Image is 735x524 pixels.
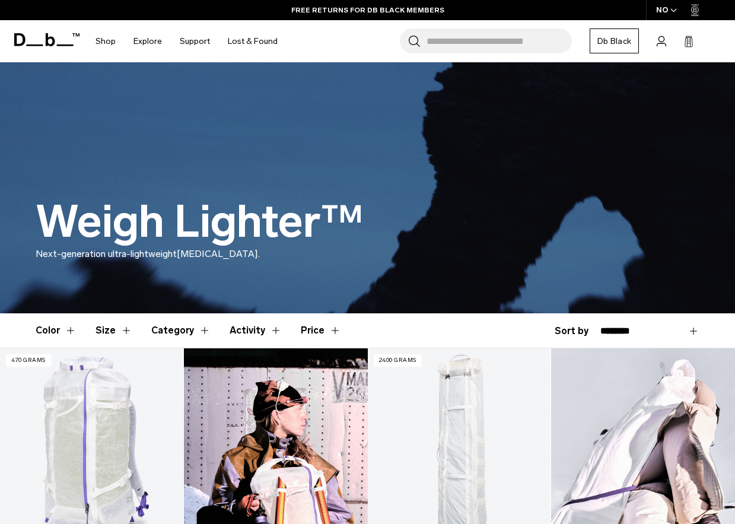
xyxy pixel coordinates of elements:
[180,20,210,62] a: Support
[133,20,162,62] a: Explore
[230,313,282,348] button: Toggle Filter
[87,20,287,62] nav: Main Navigation
[590,28,639,53] a: Db Black
[301,313,341,348] button: Toggle Price
[96,20,116,62] a: Shop
[177,248,260,259] span: [MEDICAL_DATA].
[36,198,364,247] h1: Weigh Lighter™
[228,20,278,62] a: Lost & Found
[96,313,132,348] button: Toggle Filter
[151,313,211,348] button: Toggle Filter
[291,5,444,15] a: FREE RETURNS FOR DB BLACK MEMBERS
[36,313,77,348] button: Toggle Filter
[6,354,51,367] p: 470 grams
[374,354,422,367] p: 2400 grams
[36,248,177,259] span: Next-generation ultra-lightweight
